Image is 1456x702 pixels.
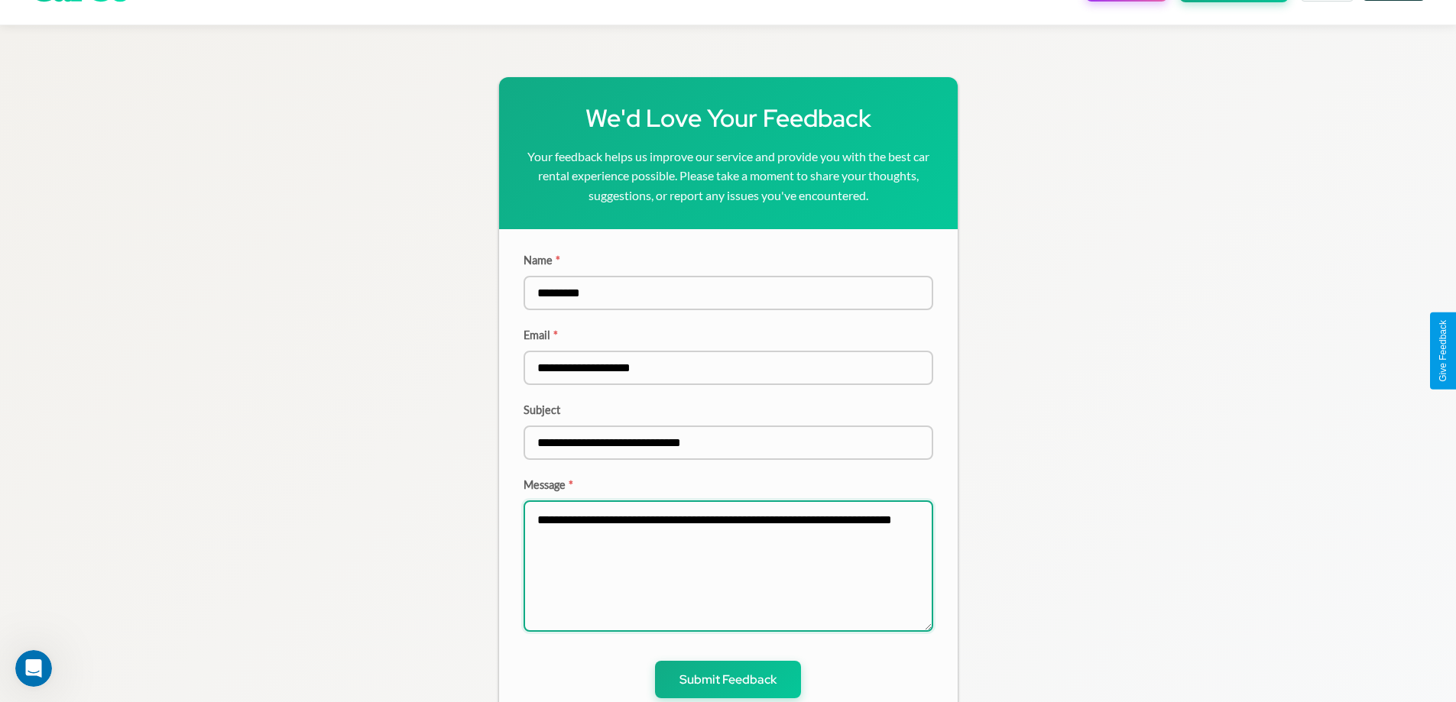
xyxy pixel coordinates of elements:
label: Name [524,254,933,267]
label: Email [524,328,933,341]
iframe: Intercom live chat [15,650,52,687]
h1: We'd Love Your Feedback [524,102,933,134]
label: Subject [524,403,933,416]
label: Message [524,478,933,491]
button: Submit Feedback [655,661,801,698]
div: Give Feedback [1438,320,1448,382]
p: Your feedback helps us improve our service and provide you with the best car rental experience po... [524,147,933,205]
